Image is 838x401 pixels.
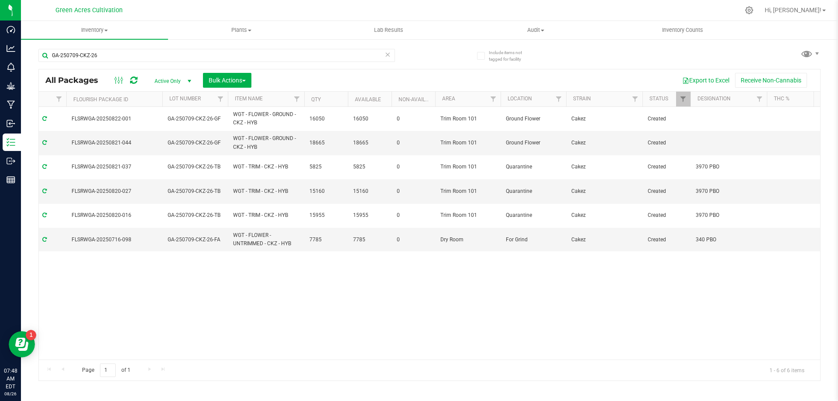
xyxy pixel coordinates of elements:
[168,139,223,147] span: GA-250709-CKZ-26-GF
[233,163,299,171] span: WGT - TRIM - CKZ - HYB
[168,211,223,219] span: GA-250709-CKZ-26-TB
[233,211,299,219] span: WGT - TRIM - CKZ - HYB
[4,367,17,391] p: 07:48 AM EDT
[209,77,246,84] span: Bulk Actions
[315,21,462,39] a: Lab Results
[486,92,501,106] a: Filter
[506,236,561,244] span: For Grind
[506,163,561,171] span: Quarantine
[73,96,128,103] a: Flourish Package ID
[440,163,495,171] span: Trim Room 101
[397,211,430,219] span: 0
[168,26,315,34] span: Plants
[7,82,15,90] inline-svg: Grow
[168,21,315,39] a: Plants
[21,21,168,39] a: Inventory
[650,26,715,34] span: Inventory Counts
[233,110,299,127] span: WGT - FLOWER - GROUND - CKZ - HYB
[696,211,762,219] span: 3970 PBO
[45,75,107,85] span: All Packages
[7,119,15,128] inline-svg: Inbound
[72,115,157,123] span: FLSRWGA-20250822-001
[309,211,343,219] span: 15955
[203,73,251,88] button: Bulk Actions
[41,164,47,170] span: Sync from Compliance System
[676,92,690,106] a: Filter
[100,363,116,377] input: 1
[571,163,637,171] span: Cakez
[765,7,821,14] span: Hi, [PERSON_NAME]!
[440,236,495,244] span: Dry Room
[7,25,15,34] inline-svg: Dashboard
[355,96,381,103] a: Available
[290,92,304,106] a: Filter
[440,115,495,123] span: Trim Room 101
[506,211,561,219] span: Quarantine
[440,211,495,219] span: Trim Room 101
[735,73,807,88] button: Receive Non-Cannabis
[440,139,495,147] span: Trim Room 101
[677,73,735,88] button: Export to Excel
[442,96,455,102] a: Area
[571,115,637,123] span: Cakez
[696,236,762,244] span: 340 PBO
[762,363,811,377] span: 1 - 6 of 6 items
[9,331,35,357] iframe: Resource center
[697,96,731,102] a: Designation
[648,139,685,147] span: Created
[463,26,609,34] span: Audit
[235,96,263,102] a: Item Name
[353,236,386,244] span: 7785
[571,187,637,195] span: Cakez
[353,139,386,147] span: 18665
[571,139,637,147] span: Cakez
[72,163,157,171] span: FLSRWGA-20250821-037
[55,7,123,14] span: Green Acres Cultivation
[7,138,15,147] inline-svg: Inventory
[353,163,386,171] span: 5825
[397,187,430,195] span: 0
[397,115,430,123] span: 0
[573,96,591,102] a: Strain
[168,163,223,171] span: GA-250709-CKZ-26-TB
[7,100,15,109] inline-svg: Manufacturing
[398,96,437,103] a: Non-Available
[440,187,495,195] span: Trim Room 101
[506,115,561,123] span: Ground Flower
[571,211,637,219] span: Cakez
[648,236,685,244] span: Created
[397,236,430,244] span: 0
[41,212,47,218] span: Sync from Compliance System
[353,211,386,219] span: 15955
[4,391,17,397] p: 08/26
[353,187,386,195] span: 15160
[744,6,755,14] div: Manage settings
[233,187,299,195] span: WGT - TRIM - CKZ - HYB
[41,236,47,243] span: Sync from Compliance System
[7,44,15,53] inline-svg: Analytics
[52,92,66,106] a: Filter
[41,140,47,146] span: Sync from Compliance System
[506,139,561,147] span: Ground Flower
[168,236,223,244] span: GA-250709-CKZ-26-FA
[552,92,566,106] a: Filter
[41,116,47,122] span: Sync from Compliance System
[7,157,15,165] inline-svg: Outbound
[72,187,157,195] span: FLSRWGA-20250820-027
[628,92,642,106] a: Filter
[309,163,343,171] span: 5825
[38,49,395,62] input: Search Package ID, Item Name, SKU, Lot or Part Number...
[213,92,228,106] a: Filter
[233,231,299,248] span: WGT - FLOWER - UNTRIMMED - CKZ - HYB
[648,163,685,171] span: Created
[648,187,685,195] span: Created
[508,96,532,102] a: Location
[385,49,391,60] span: Clear
[75,363,137,377] span: Page of 1
[648,211,685,219] span: Created
[362,26,415,34] span: Lab Results
[168,115,223,123] span: GA-250709-CKZ-26-GF
[696,163,762,171] span: 3970 PBO
[7,63,15,72] inline-svg: Monitoring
